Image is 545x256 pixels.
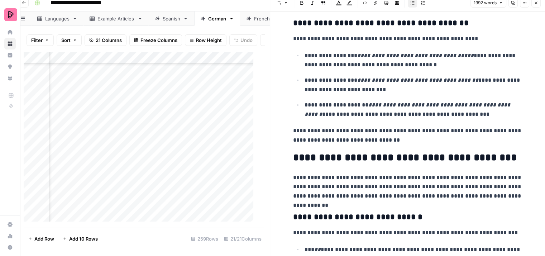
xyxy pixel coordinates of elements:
a: Home [4,27,16,38]
div: French [254,15,270,22]
button: Row Height [185,34,226,46]
span: Add 10 Rows [69,235,98,242]
div: 21/21 Columns [221,233,264,245]
button: Freeze Columns [129,34,182,46]
span: Undo [240,37,253,44]
a: Opportunities [4,61,16,72]
button: Add Row [24,233,58,245]
span: Filter [31,37,43,44]
a: Settings [4,219,16,230]
div: 259 Rows [188,233,221,245]
a: Example Articles [83,11,149,26]
span: 21 Columns [96,37,122,44]
span: Sort [61,37,71,44]
button: Undo [229,34,257,46]
button: Add 10 Rows [58,233,102,245]
button: 21 Columns [85,34,126,46]
a: German [194,11,240,26]
img: Preply Logo [4,8,17,21]
a: Your Data [4,72,16,84]
div: Spanish [163,15,180,22]
button: Filter [27,34,54,46]
a: Usage [4,230,16,242]
span: Freeze Columns [140,37,177,44]
button: Help + Support [4,242,16,253]
a: Insights [4,49,16,61]
a: Spanish [149,11,194,26]
span: Add Row [34,235,54,242]
a: French [240,11,284,26]
a: Languages [31,11,83,26]
a: Browse [4,38,16,49]
div: Languages [45,15,70,22]
div: Example Articles [97,15,135,22]
div: German [208,15,226,22]
button: Sort [57,34,82,46]
span: Row Height [196,37,222,44]
button: Workspace: Preply [4,6,16,24]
